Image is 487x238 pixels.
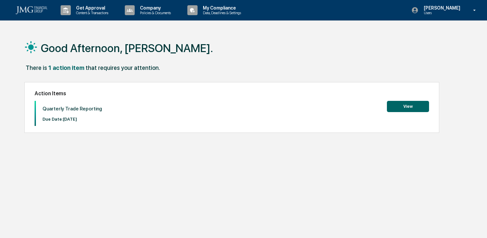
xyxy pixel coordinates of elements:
img: logo [16,6,47,14]
h1: Good Afternoon, [PERSON_NAME]. [41,42,213,55]
p: Policies & Documents [135,11,174,15]
p: My Compliance [198,5,244,11]
h2: Action Items [35,90,429,97]
a: View [387,103,429,109]
p: Data, Deadlines & Settings [198,11,244,15]
p: [PERSON_NAME] [419,5,464,11]
p: Content & Transactions [71,11,112,15]
p: Due Date: [DATE] [42,117,102,122]
p: Get Approval [71,5,112,11]
p: Company [135,5,174,11]
div: There is [26,64,47,71]
p: Users [419,11,464,15]
p: Quarterly Trade Reporting [42,106,102,112]
div: 1 action item [48,64,84,71]
div: that requires your attention. [86,64,160,71]
button: View [387,101,429,112]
